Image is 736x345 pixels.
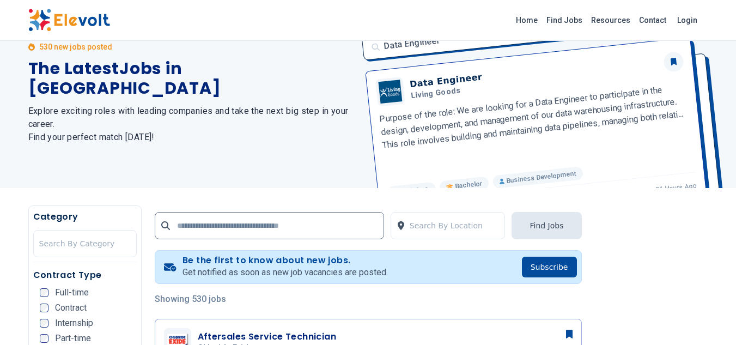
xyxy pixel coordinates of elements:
[671,9,704,31] a: Login
[28,59,355,98] h1: The Latest Jobs in [GEOGRAPHIC_DATA]
[40,304,48,312] input: Contract
[155,293,582,306] p: Showing 530 jobs
[39,41,112,52] p: 530 new jobs posted
[55,334,91,343] span: Part-time
[55,319,93,328] span: Internship
[28,9,110,32] img: Elevolt
[512,11,542,29] a: Home
[522,257,577,277] button: Subscribe
[40,334,48,343] input: Part-time
[28,105,355,144] h2: Explore exciting roles with leading companies and take the next big step in your career. Find you...
[33,269,137,282] h5: Contract Type
[512,212,581,239] button: Find Jobs
[183,255,388,266] h4: Be the first to know about new jobs.
[55,304,87,312] span: Contract
[40,319,48,328] input: Internship
[183,266,388,279] p: Get notified as soon as new job vacancies are posted.
[40,288,48,297] input: Full-time
[635,11,671,29] a: Contact
[33,210,137,223] h5: Category
[682,293,736,345] iframe: Chat Widget
[198,330,337,343] h3: Aftersales Service Technician
[55,288,89,297] span: Full-time
[542,11,587,29] a: Find Jobs
[587,11,635,29] a: Resources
